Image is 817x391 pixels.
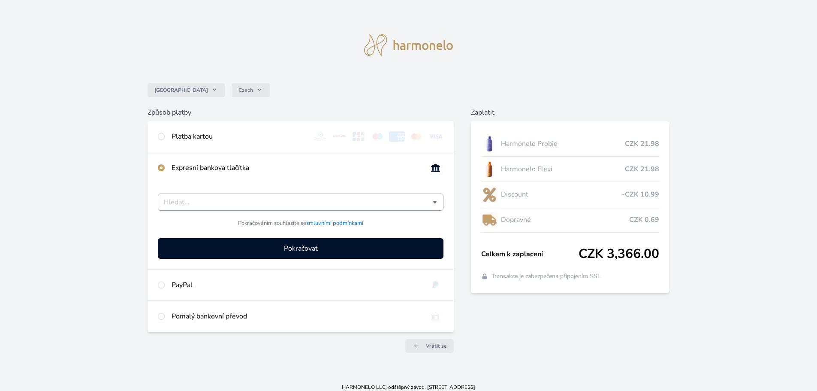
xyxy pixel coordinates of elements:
span: CZK 21.98 [625,139,659,149]
img: CLEAN_PROBIO_se_stinem_x-lo.jpg [481,133,497,155]
div: Pomalý bankovní převod [172,311,421,321]
span: -CZK 10.99 [622,189,659,200]
span: Pokračovat [284,243,318,254]
h6: Způsob platby [148,107,454,118]
span: CZK 3,366.00 [579,246,659,262]
span: CZK 0.69 [629,215,659,225]
button: Pokračovat [158,238,443,259]
div: Expresní banková tlačítka [172,163,421,173]
span: CZK 21.98 [625,164,659,174]
a: Vrátit se [405,339,454,353]
span: Pokračováním souhlasíte se [238,219,363,227]
img: jcb.svg [351,131,367,142]
a: smluvními podmínkami [306,219,363,227]
button: Czech [232,83,270,97]
img: CLEAN_FLEXI_se_stinem_x-hi_(1)-lo.jpg [481,158,497,180]
span: Harmonelo Probio [501,139,625,149]
img: logo.svg [364,34,453,56]
button: [GEOGRAPHIC_DATA] [148,83,225,97]
img: discover.svg [332,131,347,142]
div: Platba kartou [172,131,305,142]
span: Discount [501,189,622,200]
span: Dopravné [501,215,629,225]
img: discount-lo.png [481,184,497,205]
span: Czech [238,87,253,94]
img: delivery-lo.png [481,209,497,230]
img: bankTransfer_IBAN.svg [428,311,443,321]
img: maestro.svg [370,131,386,142]
img: visa.svg [428,131,443,142]
span: Vrátit se [426,343,447,349]
span: [GEOGRAPHIC_DATA] [154,87,208,94]
span: Transakce je zabezpečena připojením SSL [491,272,601,281]
img: paypal.svg [428,280,443,290]
img: amex.svg [389,131,405,142]
div: PayPal [172,280,421,290]
img: onlineBanking_CZ.svg [428,163,443,173]
h6: Zaplatit [471,107,669,118]
span: Celkem k zaplacení [481,249,579,259]
input: Hledat... [163,197,433,207]
img: diners.svg [312,131,328,142]
img: mc.svg [408,131,424,142]
div: Vyberte svou banku [158,194,443,211]
span: Harmonelo Flexi [501,164,625,174]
